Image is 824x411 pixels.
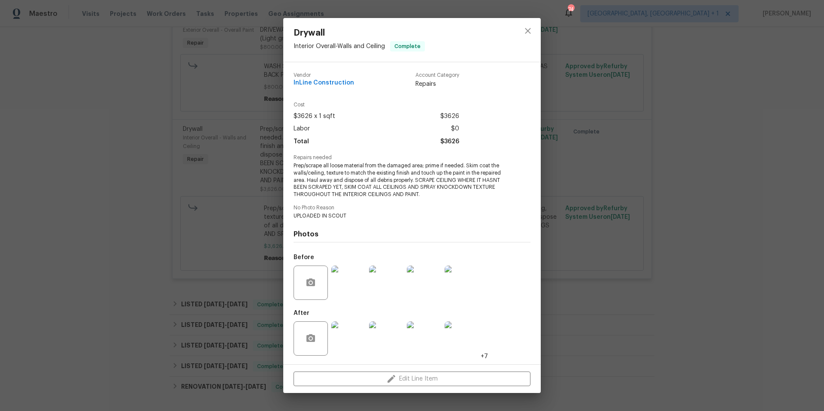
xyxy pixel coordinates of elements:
span: Vendor [294,73,354,78]
span: Interior Overall - Walls and Ceiling [294,43,385,49]
span: +7 [481,352,488,361]
span: No Photo Reason [294,205,530,211]
h5: After [294,310,309,316]
span: Total [294,136,309,148]
span: $3626 [440,110,459,123]
span: Complete [391,42,424,51]
span: $3626 x 1 sqft [294,110,335,123]
h5: Before [294,254,314,260]
span: Prep/scrape all loose material from the damaged area; prime if needed. Skim coat the walls/ceilin... [294,162,507,198]
span: Drywall [294,28,425,38]
span: Cost [294,102,459,108]
span: InLine Construction [294,80,354,86]
span: Repairs needed [294,155,530,160]
button: close [518,21,538,41]
h4: Photos [294,230,530,239]
span: Account Category [415,73,459,78]
span: Repairs [415,80,459,88]
span: $3626 [440,136,459,148]
span: Labor [294,123,310,135]
span: $0 [451,123,459,135]
div: 74 [568,5,574,14]
span: UPLOADED IN SCOUT [294,212,507,220]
